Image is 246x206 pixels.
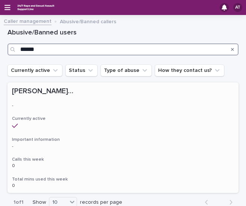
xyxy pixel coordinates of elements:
[12,162,16,169] p: 0
[7,64,62,76] button: Currently active
[12,157,234,163] h3: Calls this week
[233,3,242,12] div: AT
[7,43,239,55] input: Search
[16,3,55,12] img: rhQMoQhaT3yELyF149Cw
[155,64,224,76] button: How they contact us?
[199,199,219,206] button: Back
[219,199,239,206] button: Next
[12,182,16,188] p: 0
[12,116,234,122] h3: Currently active
[33,199,46,206] p: Show
[7,28,239,37] h1: Abusive/Banned users
[12,137,234,143] h3: Important information
[60,17,116,25] p: Abusive/Banned callers
[4,16,52,25] a: Caller management
[7,82,239,193] a: [PERSON_NAME]/[PERSON_NAME]/[PERSON_NAME][PERSON_NAME]/[PERSON_NAME]/[PERSON_NAME] -- Currently a...
[65,64,98,76] button: Status
[12,176,234,182] h3: Total mins used this week
[12,142,15,149] p: -
[80,199,122,206] p: records per page
[12,85,76,96] p: Laura/Lauren/Sophia
[12,102,15,108] p: -
[101,64,152,76] button: Type of abuse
